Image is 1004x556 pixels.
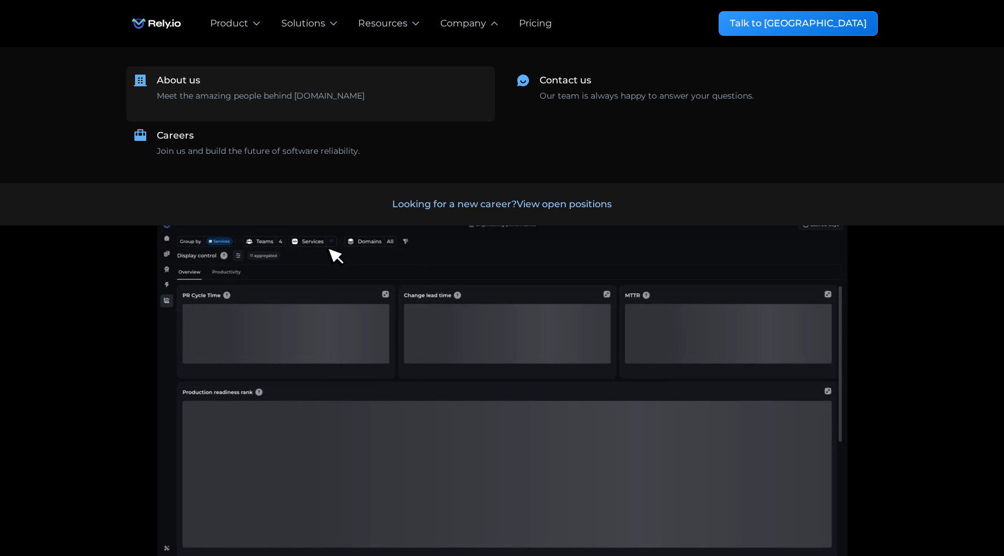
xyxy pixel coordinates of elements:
[926,479,988,540] iframe: Chatbot
[126,66,495,122] a: About usMeet the amazing people behind [DOMAIN_NAME]‍
[719,11,878,36] a: Talk to [GEOGRAPHIC_DATA]
[519,16,552,31] a: Pricing
[392,197,612,211] div: Looking for a new career?
[440,16,486,31] div: Company
[358,16,407,31] div: Resources
[210,16,248,31] div: Product
[19,183,985,225] a: Looking for a new career?View open positions
[126,12,187,35] img: Rely.io logo
[517,198,612,210] span: View open positions
[126,12,187,35] a: home
[157,73,200,87] div: About us
[126,122,495,164] a: CareersJoin us and build the future of software reliability.
[540,73,591,87] div: Contact us
[540,90,754,102] div: Our team is always happy to answer your questions.
[157,90,365,114] div: Meet the amazing people behind [DOMAIN_NAME] ‍
[730,16,867,31] div: Talk to [GEOGRAPHIC_DATA]
[157,145,360,157] div: Join us and build the future of software reliability.
[157,129,194,143] div: Careers
[509,66,878,109] a: Contact usOur team is always happy to answer your questions.
[281,16,325,31] div: Solutions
